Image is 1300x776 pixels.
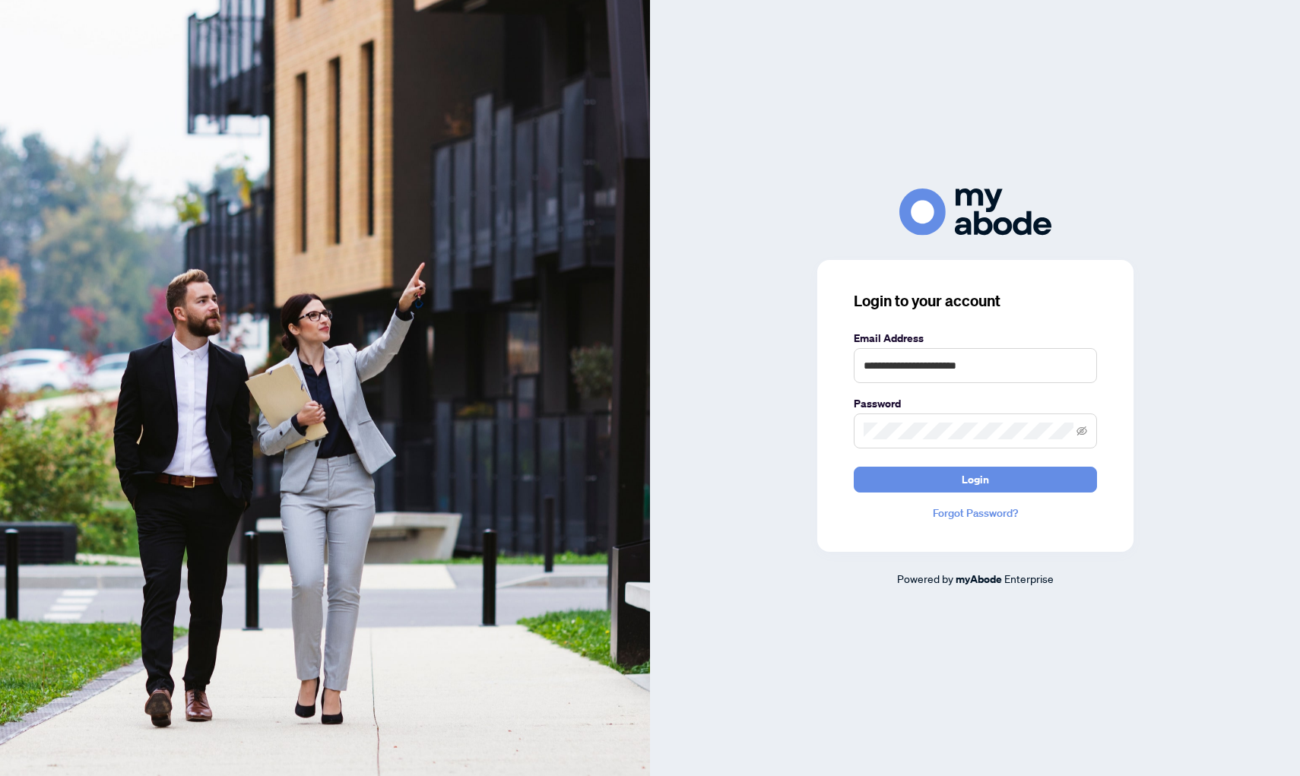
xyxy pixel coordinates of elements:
[854,505,1097,521] a: Forgot Password?
[899,188,1051,235] img: ma-logo
[897,572,953,585] span: Powered by
[854,330,1097,347] label: Email Address
[962,467,989,492] span: Login
[1004,572,1054,585] span: Enterprise
[854,290,1097,312] h3: Login to your account
[956,571,1002,588] a: myAbode
[1076,426,1087,436] span: eye-invisible
[854,395,1097,412] label: Password
[854,467,1097,493] button: Login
